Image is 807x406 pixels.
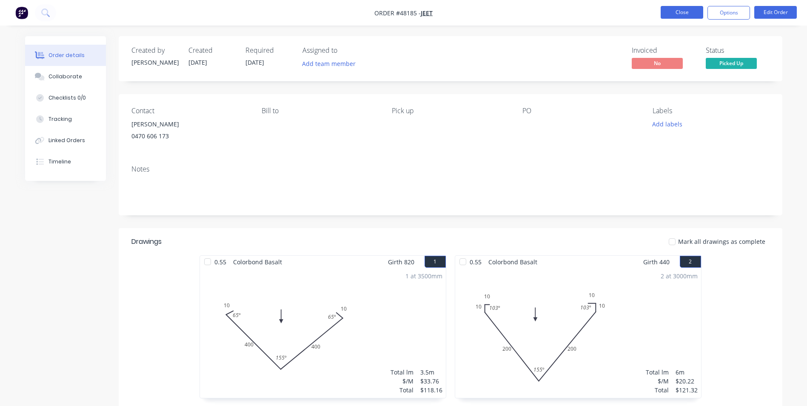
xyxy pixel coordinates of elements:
button: Picked Up [706,58,757,71]
button: Tracking [25,109,106,130]
div: $/M [391,377,413,386]
div: Pick up [392,107,508,115]
div: Notes [131,165,770,173]
div: 1 at 3500mm [405,272,442,280]
span: Colorbond Basalt [230,256,285,268]
span: 0.55 [211,256,230,268]
div: Collaborate [48,73,82,80]
span: Order #48185 - [374,9,421,17]
span: Picked Up [706,58,757,69]
img: Factory [15,6,28,19]
div: 2 at 3000mm [661,272,698,280]
div: $33.76 [420,377,442,386]
button: Edit Order [754,6,797,19]
div: [PERSON_NAME] [131,118,248,130]
span: Girth 820 [388,256,414,268]
div: Total [391,386,413,395]
div: Created [188,46,235,54]
div: Tracking [48,115,72,123]
div: 6m [676,368,698,377]
button: Linked Orders [25,130,106,151]
div: Created by [131,46,178,54]
a: Jeet [421,9,433,17]
div: [PERSON_NAME] [131,58,178,67]
button: 1 [425,256,446,268]
div: Checklists 0/0 [48,94,86,102]
div: Contact [131,107,248,115]
span: Mark all drawings as complete [678,237,765,246]
button: Order details [25,45,106,66]
div: $118.16 [420,386,442,395]
div: Bill to [262,107,378,115]
div: $/M [646,377,669,386]
div: Drawings [131,237,162,247]
div: 3.5m [420,368,442,377]
div: $20.22 [676,377,698,386]
div: 010102002001010103º155º103º2 at 3000mmTotal lm$/MTotal6m$20.22$121.32 [455,268,701,398]
div: Total lm [646,368,669,377]
div: Timeline [48,158,71,166]
button: Add team member [302,58,360,69]
button: Add team member [297,58,360,69]
div: Invoiced [632,46,696,54]
span: [DATE] [188,58,207,66]
div: Labels [653,107,769,115]
div: [PERSON_NAME]0470 606 173 [131,118,248,146]
button: Close [661,6,703,19]
div: 0104004001065º155º65º1 at 3500mmTotal lm$/MTotal3.5m$33.76$118.16 [200,268,446,398]
div: $121.32 [676,386,698,395]
div: Status [706,46,770,54]
div: Total lm [391,368,413,377]
span: No [632,58,683,69]
button: Collaborate [25,66,106,87]
div: Linked Orders [48,137,85,144]
div: Required [245,46,292,54]
button: Options [707,6,750,20]
span: [DATE] [245,58,264,66]
div: Total [646,386,669,395]
button: Checklists 0/0 [25,87,106,109]
span: 0.55 [466,256,485,268]
button: Add labels [648,118,687,130]
div: Assigned to [302,46,388,54]
button: 2 [680,256,701,268]
span: Colorbond Basalt [485,256,541,268]
div: Order details [48,51,85,59]
button: Timeline [25,151,106,172]
span: Girth 440 [643,256,670,268]
div: 0470 606 173 [131,130,248,142]
div: PO [522,107,639,115]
